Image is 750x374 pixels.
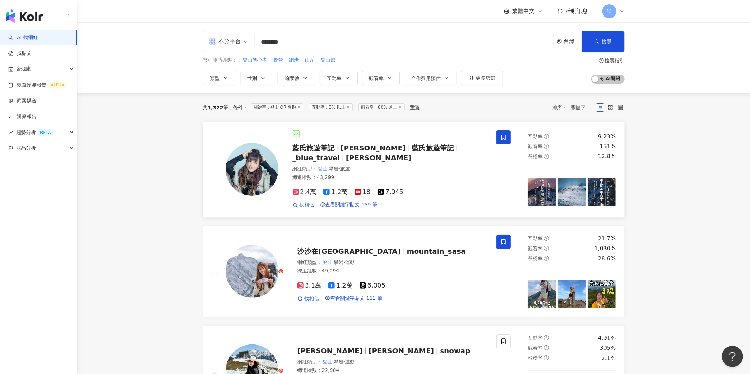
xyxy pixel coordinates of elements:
[544,144,549,149] span: question-circle
[564,38,582,44] div: 台灣
[321,57,336,64] span: 登山部
[305,56,315,64] button: 山岳
[588,178,616,206] img: post-image
[544,236,549,241] span: question-circle
[277,71,315,85] button: 追蹤數
[226,245,278,298] img: KOL Avatar
[8,113,37,120] a: 洞察報告
[293,154,340,162] span: _blue_travel
[598,133,616,141] div: 9.23%
[329,166,339,172] span: 攀岩
[340,166,350,172] span: 旅遊
[369,76,384,81] span: 觀看率
[248,76,257,81] span: 性別
[334,259,344,265] span: 攀岩
[300,202,314,209] span: 找相似
[722,346,743,367] iframe: Help Scout Beacon - Open
[600,143,616,150] div: 151%
[566,8,588,14] span: 活動訊息
[558,280,586,308] img: post-image
[404,71,457,85] button: 合作費用預估
[8,82,67,89] a: 效益預測報告ALPHA
[297,247,401,256] span: 沙沙在[GEOGRAPHIC_DATA]
[297,367,488,374] div: 總追蹤數 ： 22,904
[289,56,300,64] button: 跑步
[339,166,340,172] span: ·
[6,9,43,23] img: logo
[16,140,36,156] span: 競品分析
[544,256,549,261] span: question-circle
[293,144,335,152] span: 藍氏旅遊筆記
[582,31,624,52] button: 搜尋
[208,105,223,110] span: 1,322
[362,71,400,85] button: 觀看率
[544,345,549,350] span: question-circle
[203,226,625,317] a: KOL Avatar沙沙在[GEOGRAPHIC_DATA]mountain_sasa網紅類型：登山攀岩·運動總追蹤數：49,2943.1萬1.2萬6,005找相似查看關鍵字貼文 111 筆互動...
[544,134,549,139] span: question-circle
[331,295,383,301] span: 查看關鍵字貼文 111 筆
[544,154,549,159] span: question-circle
[571,102,592,113] span: 關鍵字
[461,71,503,85] button: 更多篩選
[16,61,31,77] span: 資源庫
[544,355,549,360] span: question-circle
[355,188,371,196] span: 18
[544,246,549,251] span: question-circle
[360,282,386,289] span: 6,005
[594,245,616,252] div: 1,030%
[544,335,549,340] span: question-circle
[309,103,353,111] span: 互動率：3% 以上
[16,124,53,140] span: 趨勢分析
[407,247,466,256] span: mountain_sasa
[358,103,405,111] span: 觀看率：80% 以上
[37,129,53,136] div: BETA
[344,259,345,265] span: ·
[528,280,556,308] img: post-image
[557,39,562,44] span: environment
[528,355,543,361] span: 漲粉率
[528,256,543,261] span: 漲粉率
[410,105,420,110] div: 重置
[243,57,268,64] span: 登山初心者
[326,202,378,207] span: 查看關鍵字貼文 159 筆
[243,56,268,64] button: 登山初心者
[209,38,216,45] span: appstore
[293,202,314,209] a: 找相似
[600,344,616,352] div: 305%
[293,188,317,196] span: 2.4萬
[297,267,488,275] div: 總追蹤數 ： 49,294
[289,57,299,64] span: 跑步
[345,259,355,265] span: 運動
[552,102,596,113] div: 排序：
[607,7,612,15] span: 試
[203,122,625,218] a: KOL Avatar藍氏旅遊筆記[PERSON_NAME]藍氏旅遊筆記_blue_travel[PERSON_NAME]網紅類型：登山攀岩·旅遊總追蹤數：43,2992.4萬1.2萬187,94...
[322,358,334,366] mark: 登山
[251,103,303,111] span: 關鍵字：登山 OR 慢跑
[344,359,345,365] span: ·
[411,76,441,81] span: 合作費用預估
[8,50,32,57] a: 找貼文
[203,57,237,64] span: 您可能感興趣：
[528,154,543,159] span: 漲粉率
[512,7,535,15] span: 繁體中文
[209,36,241,47] div: 不分平台
[323,188,348,196] span: 1.2萬
[476,75,496,81] span: 更多篩選
[240,71,273,85] button: 性別
[598,334,616,342] div: 4.91%
[602,354,616,362] div: 2.1%
[320,71,358,85] button: 互動率
[285,76,300,81] span: 追蹤數
[528,236,543,241] span: 互動率
[598,255,616,263] div: 28.6%
[334,359,344,365] span: 攀岩
[528,335,543,341] span: 互動率
[305,295,319,302] span: 找相似
[602,39,612,44] span: 搜尋
[327,76,342,81] span: 互動率
[297,282,322,289] span: 3.1萬
[8,130,13,135] span: rise
[8,34,38,41] a: searchAI 找網紅
[293,166,488,173] div: 網紅類型 ：
[203,105,228,110] div: 共 筆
